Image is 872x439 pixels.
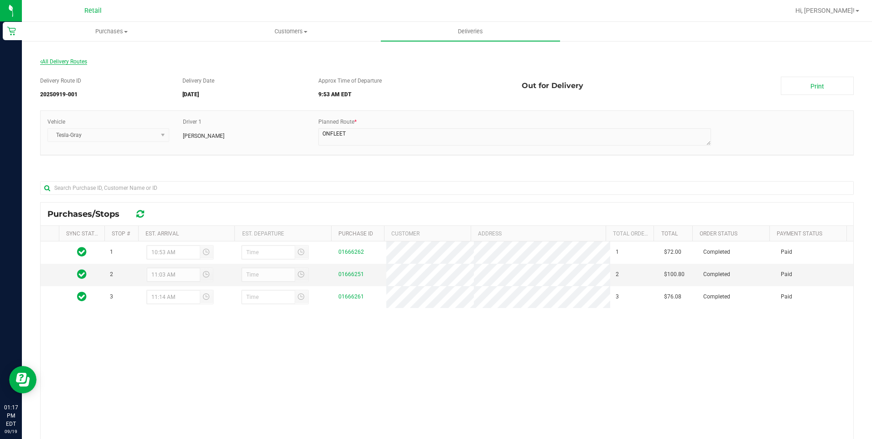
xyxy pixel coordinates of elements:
[664,293,681,301] span: $76.08
[522,77,583,95] span: Out for Delivery
[616,248,619,256] span: 1
[318,77,382,85] label: Approx Time of Departure
[40,58,87,65] span: All Delivery Routes
[381,22,560,41] a: Deliveries
[338,230,373,237] a: Purchase ID
[446,27,495,36] span: Deliveries
[318,118,357,126] label: Planned Route
[703,293,730,301] span: Completed
[112,230,130,237] a: Stop #
[84,7,102,15] span: Retail
[201,22,380,41] a: Customers
[781,77,854,95] a: Print Manifest
[777,230,822,237] a: Payment Status
[110,270,113,279] span: 2
[318,92,508,98] h5: 9:53 AM EDT
[4,403,18,428] p: 01:17 PM EDT
[338,249,364,255] a: 01666262
[606,226,654,241] th: Total Order Lines
[795,7,855,14] span: Hi, [PERSON_NAME]!
[700,230,737,237] a: Order Status
[781,293,792,301] span: Paid
[7,26,16,36] inline-svg: Retail
[40,181,854,195] input: Search Purchase ID, Customer Name or ID
[110,293,113,301] span: 3
[22,22,201,41] a: Purchases
[145,230,179,237] a: Est. Arrival
[182,77,214,85] label: Delivery Date
[77,268,87,281] span: In Sync
[202,27,380,36] span: Customers
[661,230,678,237] a: Total
[616,293,619,301] span: 3
[703,270,730,279] span: Completed
[4,428,18,435] p: 09/19
[703,248,730,256] span: Completed
[183,118,202,126] label: Driver 1
[664,248,681,256] span: $72.00
[781,270,792,279] span: Paid
[338,293,364,300] a: 01666261
[22,27,201,36] span: Purchases
[234,226,331,241] th: Est. Departure
[47,118,65,126] label: Vehicle
[182,92,304,98] h5: [DATE]
[40,77,81,85] label: Delivery Route ID
[338,271,364,277] a: 01666251
[110,248,113,256] span: 1
[40,91,78,98] strong: 20250919-001
[77,290,87,303] span: In Sync
[183,132,224,140] span: [PERSON_NAME]
[77,246,87,258] span: In Sync
[9,366,36,393] iframe: Resource center
[471,226,606,241] th: Address
[781,248,792,256] span: Paid
[66,230,101,237] a: Sync Status
[384,226,471,241] th: Customer
[616,270,619,279] span: 2
[664,270,685,279] span: $100.80
[47,209,129,219] span: Purchases/Stops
